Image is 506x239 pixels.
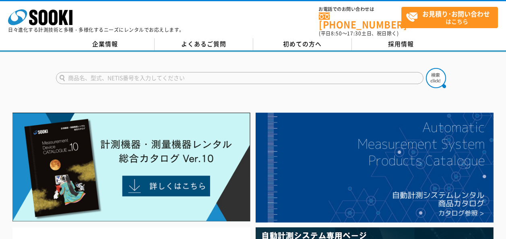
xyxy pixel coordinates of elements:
[319,30,399,37] span: (平日 ～ 土日、祝日除く)
[406,7,498,27] span: はこちら
[256,113,494,223] img: 自動計測システムカタログ
[283,39,322,48] span: 初めての方へ
[319,7,401,12] span: お電話でのお問い合わせは
[56,72,423,84] input: 商品名、型式、NETIS番号を入力してください
[331,30,342,37] span: 8:50
[352,38,450,50] a: 採用情報
[56,38,155,50] a: 企業情報
[319,12,401,29] a: [PHONE_NUMBER]
[347,30,361,37] span: 17:30
[401,7,498,28] a: お見積り･お問い合わせはこちら
[12,113,250,222] img: Catalog Ver10
[426,68,446,88] img: btn_search.png
[253,38,352,50] a: 初めての方へ
[422,9,490,19] strong: お見積り･お問い合わせ
[155,38,253,50] a: よくあるご質問
[8,27,184,32] p: 日々進化する計測技術と多種・多様化するニーズにレンタルでお応えします。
